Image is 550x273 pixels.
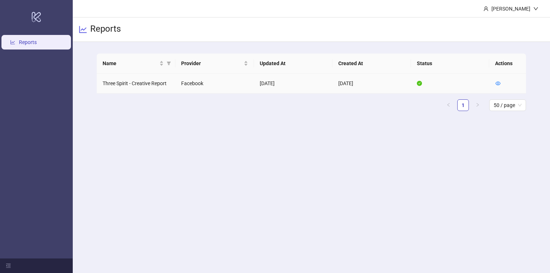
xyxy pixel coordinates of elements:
span: line-chart [79,25,87,34]
li: 1 [457,99,469,111]
h3: Reports [90,23,121,36]
button: right [472,99,483,111]
a: Reports [19,39,37,45]
td: Three Spirit - Creative Report [97,74,175,94]
div: [PERSON_NAME] [489,5,533,13]
span: left [446,103,451,107]
td: Facebook [175,74,254,94]
th: Created At [332,54,411,74]
th: Status [411,54,490,74]
span: menu-fold [6,263,11,268]
button: left [443,99,454,111]
td: [DATE] [332,74,411,94]
span: 50 / page [494,100,522,111]
th: Provider [175,54,254,74]
span: eye [495,81,501,86]
a: eye [495,80,501,86]
span: filter [165,58,172,69]
span: down [533,6,538,11]
th: Name [97,54,175,74]
th: Updated At [254,54,332,74]
span: right [475,103,480,107]
td: [DATE] [254,74,332,94]
li: Next Page [472,99,483,111]
li: Previous Page [443,99,454,111]
span: Name [103,59,158,67]
a: 1 [458,100,469,111]
span: check-circle [417,81,422,86]
span: Provider [181,59,242,67]
span: user [483,6,489,11]
div: Page Size [489,99,526,111]
th: Actions [489,54,526,74]
span: filter [167,61,171,66]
